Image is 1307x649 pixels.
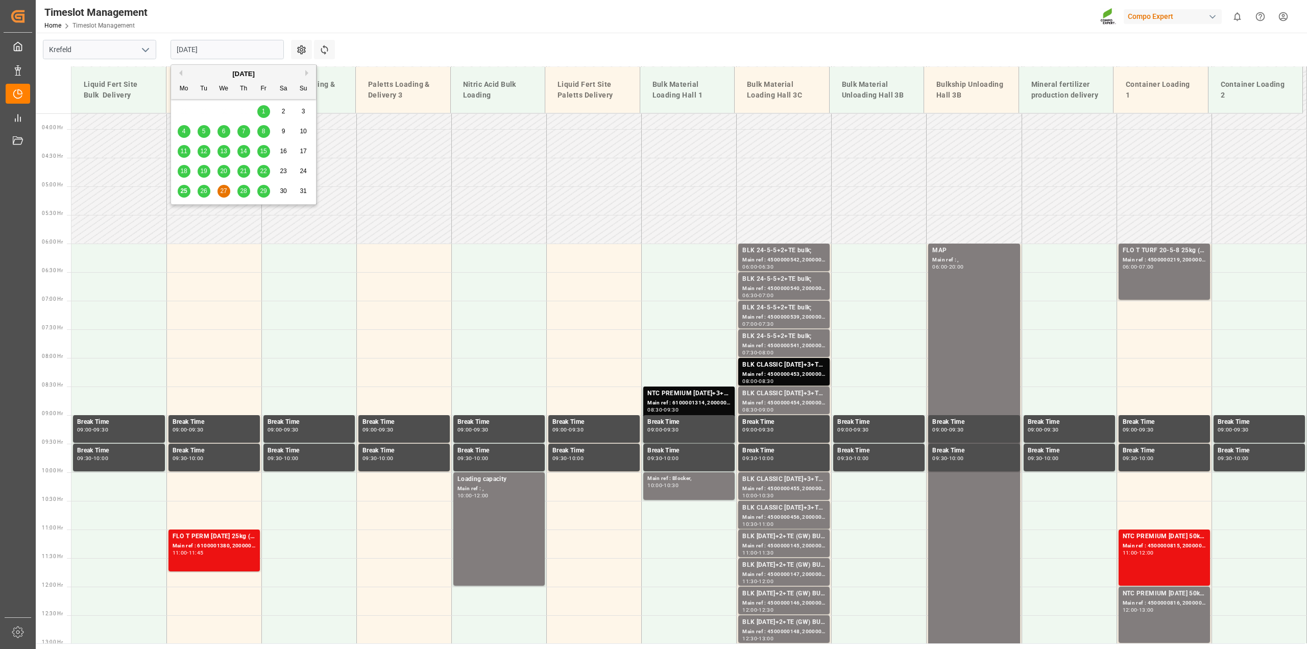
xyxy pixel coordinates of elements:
[757,322,759,326] div: -
[742,370,826,379] div: Main ref : 4500000453, 2000000389;
[280,148,286,155] span: 16
[742,342,826,350] div: Main ref : 4500000541, 2000000406;
[377,427,379,432] div: -
[759,407,773,412] div: 09:00
[217,145,230,158] div: Choose Wednesday, August 13th, 2025
[173,427,187,432] div: 09:00
[189,456,204,461] div: 10:00
[240,148,247,155] span: 14
[42,439,63,445] span: 09:30 Hr
[1100,8,1117,26] img: Screenshot%202023-09-29%20at%2010.02.21.png_1712312052.png
[553,75,632,105] div: Liquid Fert Site Paletts Delivery
[852,456,854,461] div: -
[92,427,93,432] div: -
[837,446,921,456] div: Break Time
[759,522,773,526] div: 11:00
[379,456,394,461] div: 10:00
[300,148,306,155] span: 17
[42,353,63,359] span: 08:00 Hr
[742,407,757,412] div: 08:30
[664,427,679,432] div: 09:30
[77,427,92,432] div: 09:00
[742,256,826,265] div: Main ref : 4500000542, 2000000406;
[1137,550,1139,555] div: -
[742,274,826,284] div: BLK 24-5-5+2+TE bulk;
[1123,265,1137,269] div: 06:00
[364,75,442,105] div: Paletts Loading & Delivery 3
[947,427,949,432] div: -
[662,483,664,488] div: -
[932,446,1015,456] div: Break Time
[742,331,826,342] div: BLK 24-5-5+2+TE bulk;
[300,128,306,135] span: 10
[1122,75,1200,105] div: Container Loading 1
[474,427,489,432] div: 09:30
[932,265,947,269] div: 06:00
[1123,550,1137,555] div: 11:00
[757,427,759,432] div: -
[1218,417,1301,427] div: Break Time
[569,456,584,461] div: 10:00
[277,145,290,158] div: Choose Saturday, August 16th, 2025
[44,22,61,29] a: Home
[742,579,757,584] div: 11:30
[837,427,852,432] div: 09:00
[742,417,826,427] div: Break Time
[742,360,826,370] div: BLK CLASSIC [DATE]+3+TE BULK;
[297,185,310,198] div: Choose Sunday, August 31st, 2025
[837,456,852,461] div: 09:30
[42,411,63,416] span: 09:00 Hr
[1044,456,1059,461] div: 10:00
[742,284,826,293] div: Main ref : 4500000540, 2000000406;
[1027,75,1105,105] div: Mineral fertilizer production delivery
[44,5,148,20] div: Timeslot Management
[742,570,826,579] div: Main ref : 4500000147, 2000000108;
[474,456,489,461] div: 10:00
[459,75,537,105] div: Nitric Acid Bulk Loading
[173,532,256,542] div: FLO T PERM [DATE] 25kg (x60) INT;BFL CA SL 20L (x48) ES,PT;FLO T Turf 20-5-8 25kg (x42) INT;BC PL...
[759,456,773,461] div: 10:00
[647,446,731,456] div: Break Time
[457,456,472,461] div: 09:30
[742,474,826,485] div: BLK CLASSIC [DATE]+3+TE BULK;
[180,167,187,175] span: 18
[1139,550,1154,555] div: 12:00
[757,493,759,498] div: -
[77,456,92,461] div: 09:30
[1232,456,1234,461] div: -
[1124,9,1222,24] div: Compo Expert
[932,256,1015,265] div: Main ref : ,
[268,427,282,432] div: 09:00
[757,350,759,355] div: -
[240,167,247,175] span: 21
[743,75,821,105] div: Bulk Material Loading Hall 3C
[189,427,204,432] div: 09:30
[268,456,282,461] div: 09:30
[742,446,826,456] div: Break Time
[240,187,247,195] span: 28
[757,265,759,269] div: -
[1249,5,1272,28] button: Help Center
[42,153,63,159] span: 04:30 Hr
[552,417,636,427] div: Break Time
[1028,446,1111,456] div: Break Time
[647,417,731,427] div: Break Time
[648,75,727,105] div: Bulk Material Loading Hall 1
[42,239,63,245] span: 06:00 Hr
[552,456,567,461] div: 09:30
[742,379,757,383] div: 08:00
[217,125,230,138] div: Choose Wednesday, August 6th, 2025
[280,187,286,195] span: 30
[92,456,93,461] div: -
[1139,456,1154,461] div: 10:00
[1218,427,1232,432] div: 09:00
[759,350,773,355] div: 08:00
[647,407,662,412] div: 08:30
[217,83,230,95] div: We
[362,456,377,461] div: 09:30
[260,167,267,175] span: 22
[457,485,541,493] div: Main ref : ,
[173,456,187,461] div: 09:30
[198,125,210,138] div: Choose Tuesday, August 5th, 2025
[759,293,773,298] div: 07:00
